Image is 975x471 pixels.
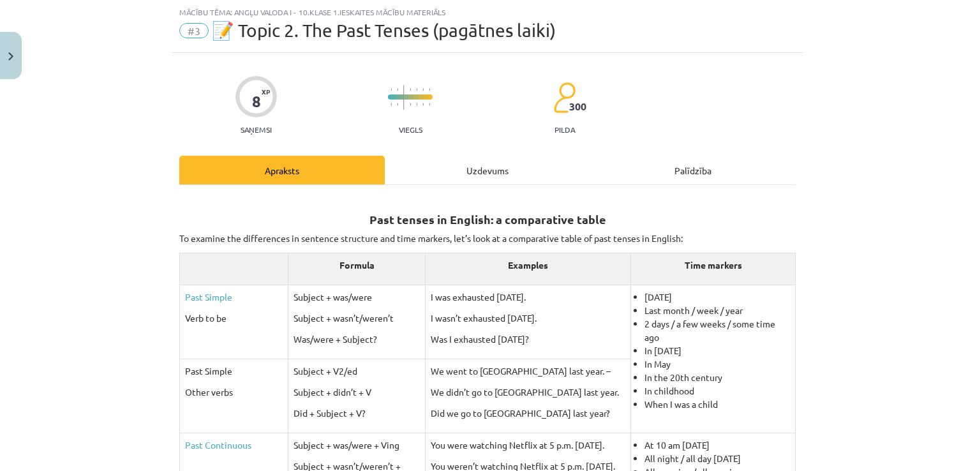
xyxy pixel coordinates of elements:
div: 8 [252,93,261,110]
p: We didn’t go to [GEOGRAPHIC_DATA] last year. [431,385,625,399]
li: In [DATE] [644,344,790,357]
p: I was exhausted [DATE]. [431,290,625,304]
a: Past Continuous [185,439,251,451]
span: #3 [179,23,209,38]
b: Time markers [685,259,742,271]
li: All night / all day [DATE] [644,452,790,465]
div: Apraksts [179,156,385,184]
img: icon-short-line-57e1e144782c952c97e751825c79c345078a6d821885a25fce030b3d8c18986b.svg [391,88,392,91]
p: Past Simple [185,364,283,378]
p: Was/were + Subject? [294,333,420,346]
strong: Past tenses in English: a comparative table [369,212,606,227]
p: To examine the differences in sentence structure and time markers, let’s look at a comparative ta... [179,232,796,245]
span: 📝 Topic 2. The Past Tenses (pagātnes laiki) [212,20,556,41]
div: Mācību tēma: Angļu valoda i - 10.klase 1.ieskaites mācību materiāls [179,8,796,17]
img: icon-short-line-57e1e144782c952c97e751825c79c345078a6d821885a25fce030b3d8c18986b.svg [397,103,398,106]
p: Subject + V2/ed [294,364,420,378]
p: Subject + was/were [294,290,420,304]
p: We went to [GEOGRAPHIC_DATA] last year. – [431,364,625,378]
span: XP [262,88,270,95]
img: icon-short-line-57e1e144782c952c97e751825c79c345078a6d821885a25fce030b3d8c18986b.svg [410,88,411,91]
b: Examples [508,259,548,271]
li: 2 days / a few weeks / some time ago [644,317,790,344]
li: Last month / week / year [644,304,790,317]
img: icon-short-line-57e1e144782c952c97e751825c79c345078a6d821885a25fce030b3d8c18986b.svg [391,103,392,106]
li: In the 20th century [644,371,790,384]
p: pilda [554,125,575,134]
li: At 10 am [DATE] [644,438,790,452]
img: icon-long-line-d9ea69661e0d244f92f715978eff75569469978d946b2353a9bb055b3ed8787d.svg [403,85,405,110]
img: icon-short-line-57e1e144782c952c97e751825c79c345078a6d821885a25fce030b3d8c18986b.svg [422,103,424,106]
p: You were watching Netflix at 5 p.m. [DATE]. [431,438,625,452]
p: Subject + wasn’t/weren’t [294,311,420,325]
img: icon-short-line-57e1e144782c952c97e751825c79c345078a6d821885a25fce030b3d8c18986b.svg [416,88,417,91]
p: Subject + was/were + Ving [294,438,420,452]
p: Saņemsi [235,125,277,134]
img: icon-short-line-57e1e144782c952c97e751825c79c345078a6d821885a25fce030b3d8c18986b.svg [416,103,417,106]
img: icon-short-line-57e1e144782c952c97e751825c79c345078a6d821885a25fce030b3d8c18986b.svg [397,88,398,91]
li: [DATE] [644,290,790,304]
p: Did + Subject + V? [294,407,420,420]
p: Other verbs [185,385,283,399]
li: In childhood [644,384,790,398]
p: Viegls [399,125,422,134]
img: icon-short-line-57e1e144782c952c97e751825c79c345078a6d821885a25fce030b3d8c18986b.svg [429,88,430,91]
div: Palīdzība [590,156,796,184]
div: Uzdevums [385,156,590,184]
b: Formula [339,259,375,271]
li: When I was a child [644,398,790,411]
img: icon-short-line-57e1e144782c952c97e751825c79c345078a6d821885a25fce030b3d8c18986b.svg [410,103,411,106]
img: students-c634bb4e5e11cddfef0936a35e636f08e4e9abd3cc4e673bd6f9a4125e45ecb1.svg [553,82,576,114]
p: Did we go to [GEOGRAPHIC_DATA] last year? [431,407,625,420]
p: Subject + didn’t + V [294,385,420,399]
p: Was I exhausted [DATE]? [431,333,625,346]
a: Past Simple [185,291,232,303]
p: I wasn’t exhausted [DATE]. [431,311,625,325]
img: icon-short-line-57e1e144782c952c97e751825c79c345078a6d821885a25fce030b3d8c18986b.svg [429,103,430,106]
li: In May [644,357,790,371]
img: icon-short-line-57e1e144782c952c97e751825c79c345078a6d821885a25fce030b3d8c18986b.svg [422,88,424,91]
p: Verb to be [185,311,283,325]
img: icon-close-lesson-0947bae3869378f0d4975bcd49f059093ad1ed9edebbc8119c70593378902aed.svg [8,52,13,61]
span: 300 [569,101,586,112]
